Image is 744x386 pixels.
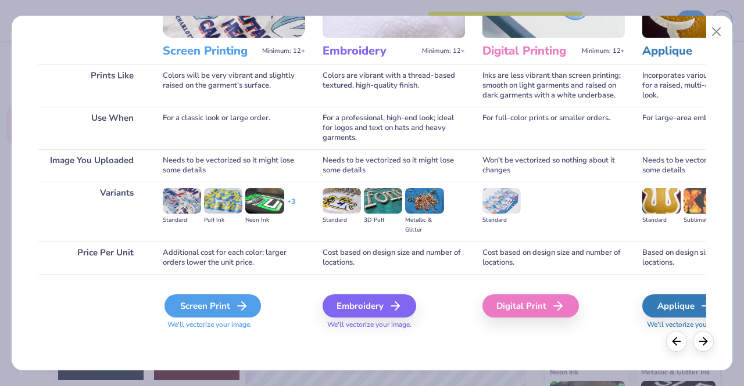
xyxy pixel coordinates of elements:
[163,215,201,225] div: Standard
[405,188,443,214] img: Metallic & Glitter
[684,188,722,214] img: Sublimated
[245,188,284,214] img: Neon Ink
[163,44,257,59] h3: Screen Printing
[38,64,145,107] div: Prints Like
[204,188,242,214] img: Puff Ink
[245,215,284,225] div: Neon Ink
[482,241,625,274] div: Cost based on design size and number of locations.
[642,294,728,318] div: Applique
[204,215,242,225] div: Puff Ink
[323,215,361,225] div: Standard
[163,149,305,182] div: Needs to be vectorized so it might lose some details
[38,107,145,149] div: Use When
[323,107,465,149] div: For a professional, high-end look; ideal for logos and text on hats and heavy garments.
[405,215,443,235] div: Metallic & Glitter
[323,320,465,330] span: We'll vectorize your image.
[364,188,402,214] img: 3D Puff
[482,149,625,182] div: Won't be vectorized so nothing about it changes
[164,294,261,318] div: Screen Print
[642,188,681,214] img: Standard
[38,149,145,182] div: Image You Uploaded
[323,44,417,59] h3: Embroidery
[482,215,521,225] div: Standard
[163,64,305,107] div: Colors will be very vibrant and slightly raised on the garment's surface.
[582,47,625,55] span: Minimum: 12+
[422,47,465,55] span: Minimum: 12+
[287,197,295,217] div: + 3
[642,215,681,225] div: Standard
[262,47,305,55] span: Minimum: 12+
[163,107,305,149] div: For a classic look or large order.
[323,64,465,107] div: Colors are vibrant with a thread-based textured, high-quality finish.
[364,215,402,225] div: 3D Puff
[684,215,722,225] div: Sublimated
[706,21,728,43] button: Close
[482,107,625,149] div: For full-color prints or smaller orders.
[323,149,465,182] div: Needs to be vectorized so it might lose some details
[163,320,305,330] span: We'll vectorize your image.
[163,188,201,214] img: Standard
[323,294,416,318] div: Embroidery
[482,64,625,107] div: Inks are less vibrant than screen printing; smooth on light garments and raised on dark garments ...
[482,188,521,214] img: Standard
[482,294,579,318] div: Digital Print
[323,188,361,214] img: Standard
[323,241,465,274] div: Cost based on design size and number of locations.
[38,182,145,241] div: Variants
[163,241,305,274] div: Additional cost for each color; larger orders lower the unit price.
[482,44,577,59] h3: Digital Printing
[642,44,737,59] h3: Applique
[38,241,145,274] div: Price Per Unit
